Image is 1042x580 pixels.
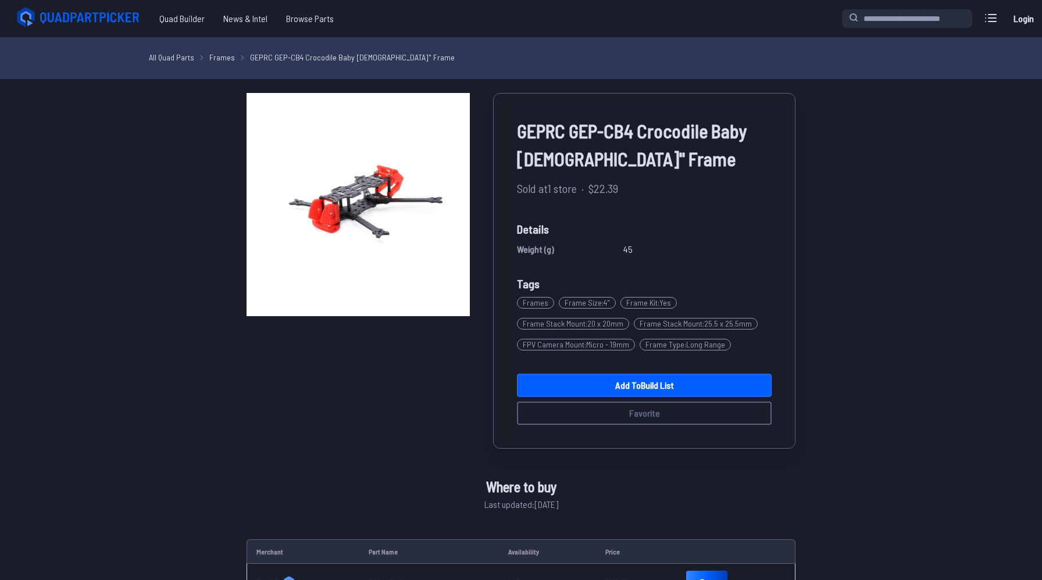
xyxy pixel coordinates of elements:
span: Sold at 1 store [517,180,577,197]
td: Availability [499,539,596,564]
a: Add toBuild List [517,374,772,397]
span: Frame Size : 4" [559,297,616,309]
span: Frame Stack Mount : 25.5 x 25.5mm [634,318,758,330]
a: Frame Stack Mount:25.5 x 25.5mm [634,313,762,334]
span: Frame Type : Long Range [640,339,731,350]
a: Frames [209,51,235,63]
td: Price [596,539,677,564]
span: Frame Stack Mount : 20 x 20mm [517,318,629,330]
a: Quad Builder [150,7,214,30]
span: Weight (g) [517,242,554,256]
a: Frame Stack Mount:20 x 20mm [517,313,634,334]
a: Browse Parts [277,7,343,30]
a: Frame Type:Long Range [640,334,736,355]
span: 45 [623,242,633,256]
span: $22.39 [588,180,618,197]
span: GEPRC GEP-CB4 Crocodile Baby [DEMOGRAPHIC_DATA]" Frame [517,117,772,173]
a: GEPRC GEP-CB4 Crocodile Baby [DEMOGRAPHIC_DATA]" Frame [250,51,455,63]
span: Frame Kit : Yes [620,297,677,309]
a: All Quad Parts [149,51,194,63]
a: Frames [517,292,559,313]
button: Favorite [517,402,772,425]
td: Part Name [359,539,498,564]
td: Merchant [247,539,359,564]
a: Login [1009,7,1037,30]
span: FPV Camera Mount : Micro - 19mm [517,339,635,350]
a: News & Intel [214,7,277,30]
img: image [247,93,470,316]
span: Frames [517,297,554,309]
span: · [581,180,584,197]
a: Frame Size:4" [559,292,620,313]
a: FPV Camera Mount:Micro - 19mm [517,334,640,355]
span: Tags [517,277,540,291]
span: Where to buy [486,477,556,497]
a: Frame Kit:Yes [620,292,681,313]
span: Details [517,220,772,238]
span: Last updated: [DATE] [484,497,558,511]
